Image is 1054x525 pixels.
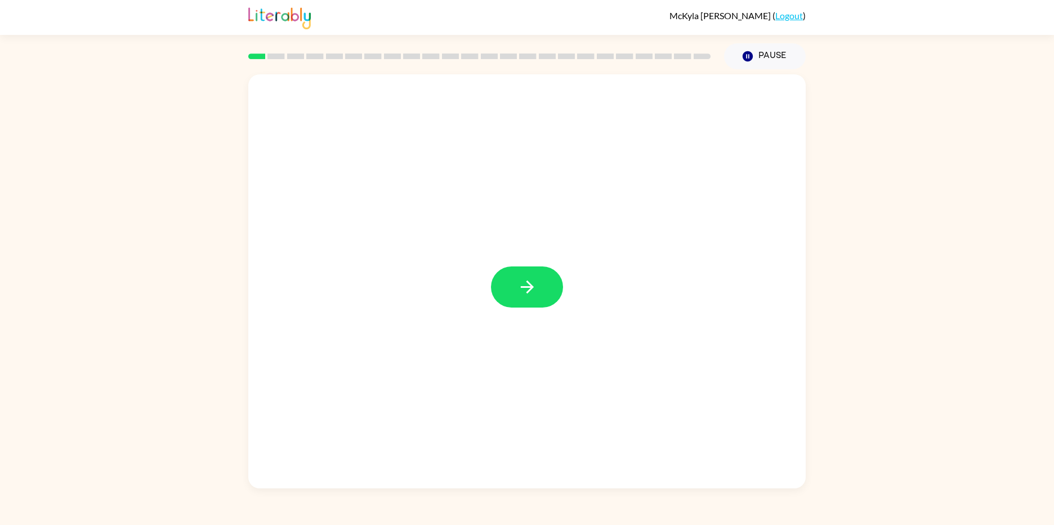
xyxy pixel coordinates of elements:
[669,10,806,21] div: ( )
[775,10,803,21] a: Logout
[724,43,806,69] button: Pause
[248,5,311,29] img: Literably
[669,10,772,21] span: McKyla [PERSON_NAME]
[680,362,792,475] video: Your browser must support playing .mp4 files to use Literably. Please try using another browser.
